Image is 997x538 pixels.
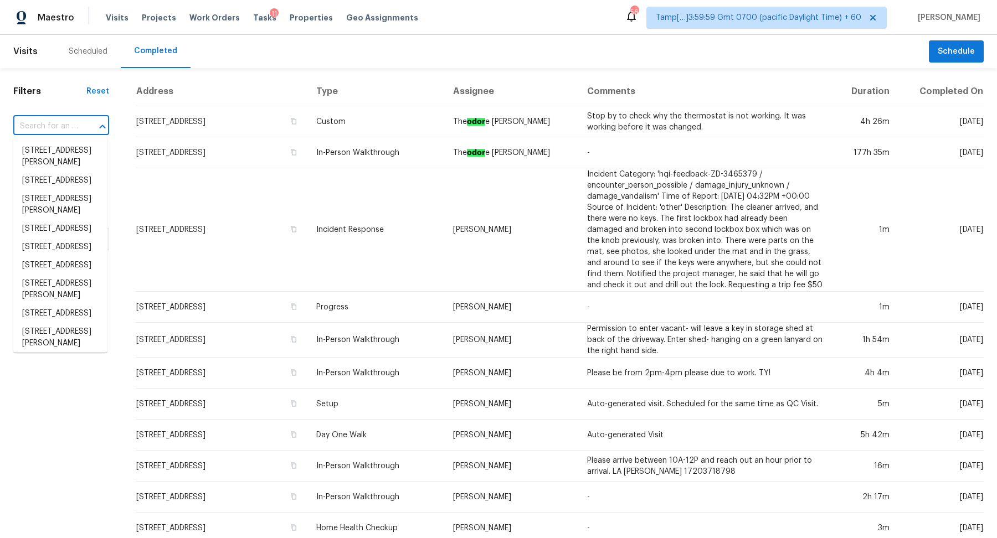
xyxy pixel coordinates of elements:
button: Copy Address [289,224,299,234]
td: [STREET_ADDRESS] [136,168,307,292]
td: [STREET_ADDRESS] [136,420,307,451]
button: Copy Address [289,368,299,377]
span: Tasks [253,14,276,22]
td: 4h 4m [833,358,898,389]
th: Completed On [898,77,984,106]
ah_el_jm_1744356538015: odor [467,149,485,157]
td: [STREET_ADDRESS] [136,451,307,482]
td: [DATE] [898,168,984,292]
span: Visits [106,12,129,23]
th: Duration [833,77,898,106]
button: Copy Address [289,116,299,126]
td: [PERSON_NAME] [444,292,578,323]
td: [STREET_ADDRESS] [136,358,307,389]
li: [STREET_ADDRESS] [13,256,107,275]
td: Stop by to check why the thermostat is not working. It was working before it was changed. [578,106,832,137]
button: Copy Address [289,430,299,439]
td: 2h 17m [833,482,898,513]
td: [PERSON_NAME] [444,168,578,292]
td: [DATE] [898,389,984,420]
td: Day One Walk [307,420,445,451]
button: Copy Address [289,492,299,501]
div: Scheduled [69,46,107,57]
td: [PERSON_NAME] [444,323,578,358]
td: In-Person Walkthrough [307,358,445,389]
li: [STREET_ADDRESS] [13,304,107,323]
td: 1m [833,168,898,292]
span: [PERSON_NAME] [913,12,980,23]
td: 1h 54m [833,323,898,358]
td: The e [PERSON_NAME] [444,137,578,168]
td: In-Person Walkthrough [307,482,445,513]
td: [PERSON_NAME] [444,358,578,389]
span: Maestro [38,12,74,23]
td: - [578,482,832,513]
td: [PERSON_NAME] [444,482,578,513]
td: Incident Category: 'hqi-feedback-ZD-3465379 / encounter_person_possible / damage_injury_unknown /... [578,168,832,292]
td: [DATE] [898,292,984,323]
span: Properties [290,12,333,23]
th: Address [136,77,307,106]
td: Custom [307,106,445,137]
li: [STREET_ADDRESS][PERSON_NAME] [13,275,107,304]
input: Search for an address... [13,118,78,135]
div: 561 [630,7,638,18]
span: Work Orders [189,12,240,23]
td: Please be from 2pm-4pm please due to work. TY! [578,358,832,389]
td: [STREET_ADDRESS] [136,482,307,513]
td: 16m [833,451,898,482]
td: 5m [833,389,898,420]
td: Permission to enter vacant- will leave a key in storage shed at back of the driveway. Enter shed-... [578,323,832,358]
td: Auto-generated Visit [578,420,832,451]
div: Completed [134,45,177,56]
li: [STREET_ADDRESS] [13,238,107,256]
td: 177h 35m [833,137,898,168]
button: Copy Address [289,461,299,470]
td: [PERSON_NAME] [444,451,578,482]
li: [STREET_ADDRESS][PERSON_NAME] [13,323,107,353]
td: In-Person Walkthrough [307,137,445,168]
h1: Filters [13,86,86,97]
td: [PERSON_NAME] [444,389,578,420]
td: Progress [307,292,445,323]
td: In-Person Walkthrough [307,323,445,358]
td: - [578,292,832,323]
td: [STREET_ADDRESS] [136,323,307,358]
td: [DATE] [898,420,984,451]
button: Copy Address [289,399,299,408]
span: Geo Assignments [346,12,418,23]
td: 1m [833,292,898,323]
th: Type [307,77,445,106]
td: Please arrive between 10A-12P and reach out an hour prior to arrival. LA [PERSON_NAME] 17203718798 [578,451,832,482]
td: [DATE] [898,451,984,482]
td: [DATE] [898,482,984,513]
button: Copy Address [289,523,299,532]
td: - [578,137,832,168]
th: Assignee [444,77,578,106]
td: [DATE] [898,106,984,137]
td: [STREET_ADDRESS] [136,292,307,323]
li: [STREET_ADDRESS][PERSON_NAME] [13,190,107,220]
th: Comments [578,77,832,106]
li: [STREET_ADDRESS] [13,172,107,190]
span: Projects [142,12,176,23]
span: Schedule [938,45,975,59]
ah_el_jm_1744356538015: odor [467,118,485,126]
td: [DATE] [898,358,984,389]
td: [STREET_ADDRESS] [136,137,307,168]
td: The e [PERSON_NAME] [444,106,578,137]
button: Copy Address [289,147,299,157]
td: [STREET_ADDRESS] [136,106,307,137]
button: Copy Address [289,302,299,312]
td: Setup [307,389,445,420]
td: Auto-generated visit. Scheduled for the same time as QC Visit. [578,389,832,420]
td: [STREET_ADDRESS] [136,389,307,420]
td: [DATE] [898,137,984,168]
td: In-Person Walkthrough [307,451,445,482]
td: [PERSON_NAME] [444,420,578,451]
span: Visits [13,39,38,64]
td: 4h 26m [833,106,898,137]
td: [DATE] [898,323,984,358]
button: Close [95,119,110,134]
button: Schedule [929,40,984,63]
